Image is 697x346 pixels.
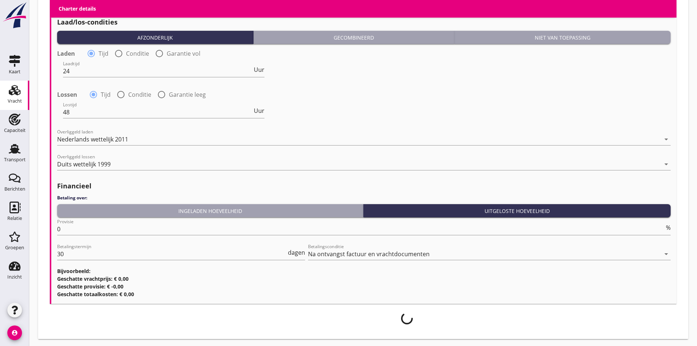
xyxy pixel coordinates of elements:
div: Nederlands wettelijk 2011 [57,136,128,143]
label: Tijd [101,91,111,98]
i: arrow_drop_down [662,250,671,258]
h2: Laad/los-condities [57,17,671,27]
h3: Bijvoorbeeld: [57,267,671,275]
button: Uitgeloste hoeveelheid [363,204,671,217]
input: Betalingstermijn [57,248,286,260]
strong: Lossen [57,91,77,98]
div: Na ontvangst factuur en vrachtdocumenten [308,251,430,257]
button: Ingeladen hoeveelheid [57,204,363,217]
span: Uur [254,108,264,114]
i: account_circle [7,325,22,340]
label: Tijd [99,50,108,57]
label: Garantie leeg [169,91,206,98]
div: Uitgeloste hoeveelheid [366,207,668,215]
input: Provisie [57,223,664,235]
label: Garantie vol [167,50,200,57]
i: arrow_drop_down [662,160,671,169]
div: % [664,225,671,231]
div: Inzicht [7,275,22,279]
label: Conditie [126,50,149,57]
div: Berichten [4,187,25,191]
h3: Geschatte provisie: € -0,00 [57,283,671,290]
div: Vracht [8,99,22,103]
h3: Geschatte vrachtprijs: € 0,00 [57,275,671,283]
label: Gasolie toeslag [69,5,111,13]
input: Lostijd [63,106,252,118]
div: Afzonderlijk [60,34,250,41]
div: Kaart [9,69,21,74]
div: Transport [4,157,26,162]
input: Laadtijd [63,65,252,77]
button: Niet van toepassing [455,31,671,44]
div: Ingeladen hoeveelheid [60,207,360,215]
div: dagen [286,250,305,255]
div: Capaciteit [4,128,26,133]
h3: Geschatte totaalkosten: € 0,00 [57,290,671,298]
h4: Betaling over: [57,195,671,201]
strong: Laden [57,50,75,57]
div: Niet van toepassing [457,34,668,41]
div: Duits wettelijk 1999 [57,161,111,168]
img: logo-small.a267ee39.svg [1,2,28,29]
button: Afzonderlijk [57,31,253,44]
h2: Financieel [57,181,671,191]
div: Relatie [7,216,22,221]
div: Gecombineerd [256,34,451,41]
div: Groepen [5,245,24,250]
button: Gecombineerd [253,31,455,44]
i: arrow_drop_down [662,135,671,144]
label: Conditie [128,91,151,98]
span: Uur [254,67,264,73]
